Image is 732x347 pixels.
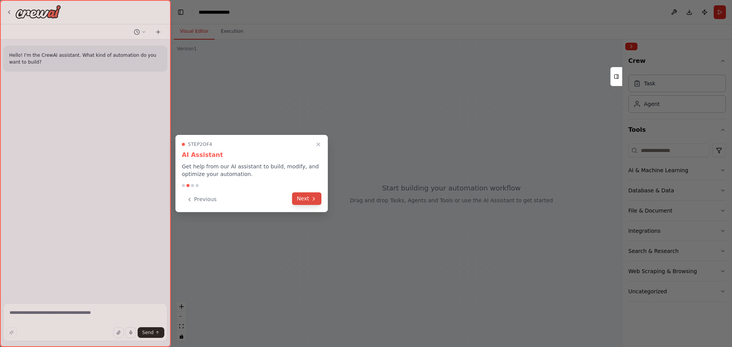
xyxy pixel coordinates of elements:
[182,163,321,178] p: Get help from our AI assistant to build, modify, and optimize your automation.
[292,192,321,205] button: Next
[314,140,323,149] button: Close walkthrough
[182,193,221,206] button: Previous
[182,150,321,160] h3: AI Assistant
[188,141,212,147] span: Step 2 of 4
[175,7,186,18] button: Hide left sidebar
